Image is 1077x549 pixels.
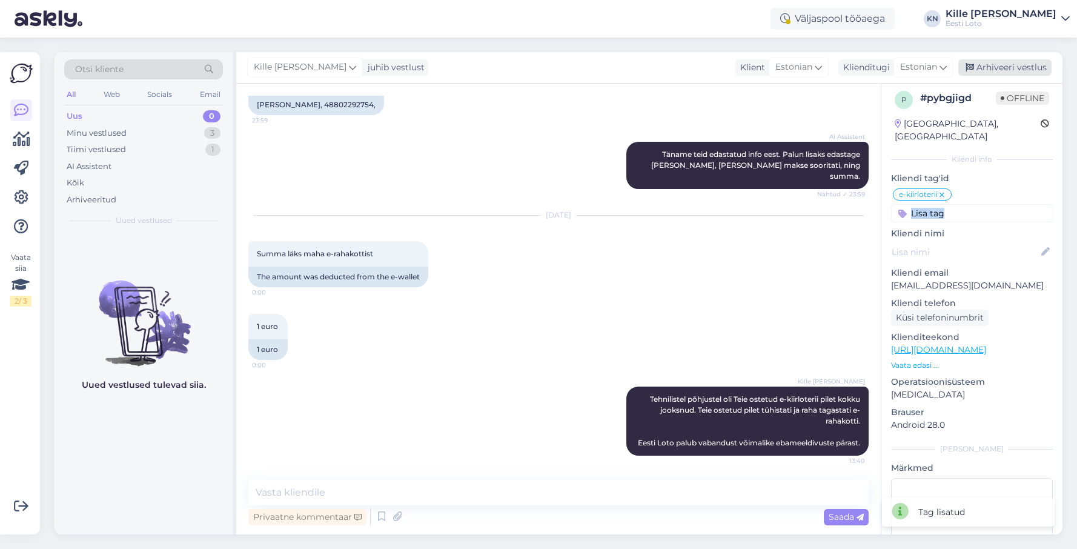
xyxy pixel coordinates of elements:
span: Tehnilistel põhjustel oli Teie ostetud e-kiirloterii pilet kokku jooksnud. Teie ostetud pilet tüh... [638,394,862,447]
p: Operatsioonisüsteem [891,376,1053,388]
span: 0:00 [252,288,297,297]
span: 23:59 [252,116,297,125]
span: Estonian [900,61,937,74]
div: AI Assistent [67,161,111,173]
div: Arhiveeritud [67,194,116,206]
p: Kliendi telefon [891,297,1053,310]
div: Väljaspool tööaega [770,8,895,30]
div: Klienditugi [838,61,890,74]
span: Kille [PERSON_NAME] [798,377,865,386]
div: Tiimi vestlused [67,144,126,156]
span: Summa läks maha e-rahakottist [257,249,373,258]
span: 0:00 [252,361,297,370]
span: Saada [829,511,864,522]
div: [PERSON_NAME] [891,444,1053,454]
p: Klienditeekond [891,331,1053,344]
span: Kille [PERSON_NAME] [254,61,346,74]
div: [PERSON_NAME], 48802292754, [248,95,384,115]
div: [GEOGRAPHIC_DATA], [GEOGRAPHIC_DATA] [895,118,1041,143]
p: [EMAIL_ADDRESS][DOMAIN_NAME] [891,279,1053,292]
div: Tag lisatud [918,506,965,519]
p: Brauser [891,406,1053,419]
span: Täname teid edastatud info eest. Palun lisaks edastage [PERSON_NAME], [PERSON_NAME] makse soorita... [651,150,862,181]
div: 2 / 3 [10,296,31,307]
div: All [64,87,78,102]
div: 1 [205,144,220,156]
span: 13:40 [820,456,865,465]
span: Estonian [775,61,812,74]
div: Uus [67,110,82,122]
div: Klient [735,61,765,74]
img: No chats [55,259,233,368]
div: Web [101,87,122,102]
div: Kille [PERSON_NAME] [946,9,1056,19]
span: Nähtud ✓ 23:59 [817,190,865,199]
div: KN [924,10,941,27]
p: Uued vestlused tulevad siia. [82,379,206,391]
p: Kliendi nimi [891,227,1053,240]
span: e-kiirloterii [899,191,938,198]
p: Märkmed [891,462,1053,474]
div: # pybgjigd [920,91,996,105]
p: [MEDICAL_DATA] [891,388,1053,401]
img: Askly Logo [10,62,33,85]
div: 0 [203,110,220,122]
div: [DATE] [248,210,869,221]
p: Kliendi tag'id [891,172,1053,185]
div: Vaata siia [10,252,31,307]
div: Küsi telefoninumbrit [891,310,989,326]
div: Eesti Loto [946,19,1056,28]
span: Otsi kliente [75,63,124,76]
span: Offline [996,91,1049,105]
span: 1 euro [257,322,278,331]
span: Uued vestlused [116,215,172,226]
input: Lisa nimi [892,245,1039,259]
a: Kille [PERSON_NAME]Eesti Loto [946,9,1070,28]
div: Email [197,87,223,102]
span: AI Assistent [820,132,865,141]
div: Minu vestlused [67,127,127,139]
div: juhib vestlust [363,61,425,74]
div: The amount was deducted from the e-wallet [248,267,428,287]
a: [URL][DOMAIN_NAME] [891,344,986,355]
div: Socials [145,87,174,102]
div: Arhiveeri vestlus [958,59,1052,76]
div: Privaatne kommentaar [248,509,366,525]
span: p [901,95,907,104]
div: 3 [204,127,220,139]
div: Kõik [67,177,84,189]
p: Kliendi email [891,267,1053,279]
div: Kliendi info [891,154,1053,165]
div: 1 euro [248,339,288,360]
input: Lisa tag [891,204,1053,222]
p: Vaata edasi ... [891,360,1053,371]
p: Android 28.0 [891,419,1053,431]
